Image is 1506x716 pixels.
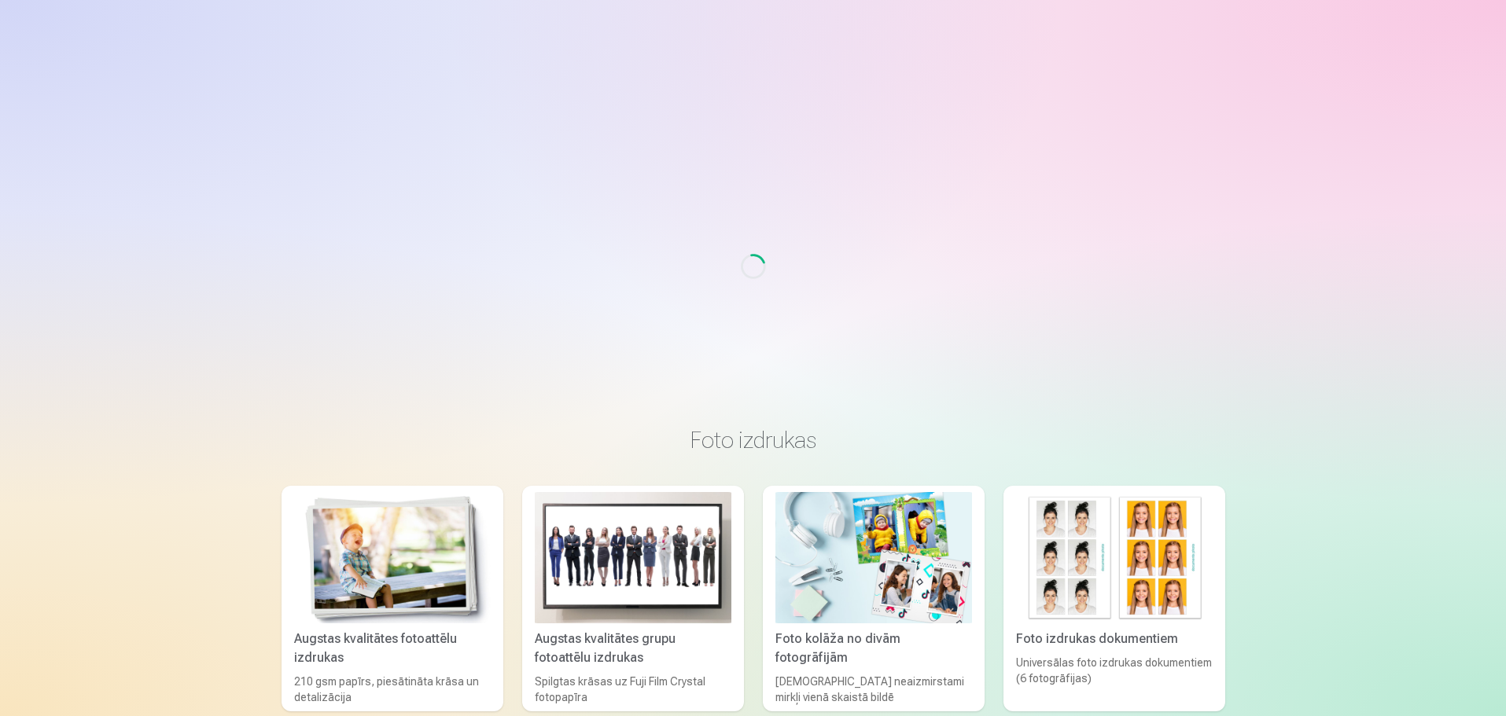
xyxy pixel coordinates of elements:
div: Universālas foto izdrukas dokumentiem (6 fotogrāfijas) [1010,655,1219,705]
div: Spilgtas krāsas uz Fuji Film Crystal fotopapīra [528,674,738,705]
div: Augstas kvalitātes fotoattēlu izdrukas [288,630,497,667]
img: Augstas kvalitātes fotoattēlu izdrukas [294,492,491,623]
a: Augstas kvalitātes fotoattēlu izdrukasAugstas kvalitātes fotoattēlu izdrukas210 gsm papīrs, piesā... [282,486,503,711]
div: Foto izdrukas dokumentiem [1010,630,1219,648]
a: Augstas kvalitātes grupu fotoattēlu izdrukasAugstas kvalitātes grupu fotoattēlu izdrukasSpilgtas ... [522,486,744,711]
div: [DEMOGRAPHIC_DATA] neaizmirstami mirkļi vienā skaistā bildē [769,674,978,705]
img: Foto izdrukas dokumentiem [1016,492,1213,623]
div: Augstas kvalitātes grupu fotoattēlu izdrukas [528,630,738,667]
img: Augstas kvalitātes grupu fotoattēlu izdrukas [535,492,731,623]
h3: Foto izdrukas [294,426,1213,454]
div: Foto kolāža no divām fotogrāfijām [769,630,978,667]
img: Foto kolāža no divām fotogrāfijām [775,492,972,623]
a: Foto izdrukas dokumentiemFoto izdrukas dokumentiemUniversālas foto izdrukas dokumentiem (6 fotogr... [1003,486,1225,711]
a: Foto kolāža no divām fotogrāfijāmFoto kolāža no divām fotogrāfijām[DEMOGRAPHIC_DATA] neaizmirstam... [763,486,985,711]
div: 210 gsm papīrs, piesātināta krāsa un detalizācija [288,674,497,705]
